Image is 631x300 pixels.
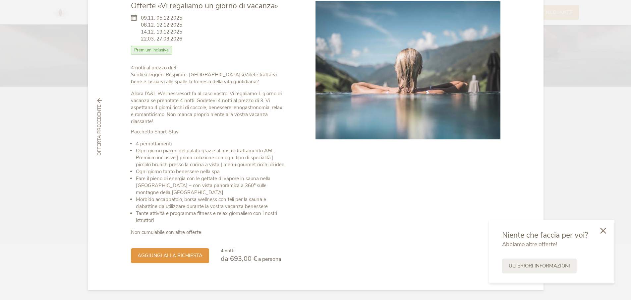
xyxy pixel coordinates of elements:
[136,168,286,175] li: Ogni giorno tanto benessere nella spa
[502,241,557,248] span: Abbiamo altre offerte!
[131,90,286,125] p: Allora l’A&L Wellnessresort fa al caso vostro. Vi regaliamo 1 giorno di vacanza se prenotate 4 no...
[136,147,286,168] li: Ogni giorno piaceri del palato grazie al nostro trattamento A&L Premium inclusive | prima colazio...
[136,210,286,224] li: Tante attività e programma fitness e relax giornaliero con i nostri istruttori
[131,128,179,135] strong: Pacchetto Short-Stay
[131,64,176,71] strong: 4 notti al prezzo di 3
[315,1,500,139] img: Offerte «Vi regaliamo un giorno di vacanza»
[141,15,182,42] span: 09.11.-05.12.2025 08.12.-12.12.2025 14.12.-19.12.2025 22.03.-27.03.2026
[131,46,173,54] span: Premium Inclusive
[136,140,286,147] li: 4 pernottamenti
[136,196,286,210] li: Morbido accappatoio, borsa wellness con teli per la sauna e ciabattine da utilizzare durante la v...
[131,229,202,236] strong: Non cumulabile con altre offerte.
[509,262,570,269] span: Ulteriori informazioni
[502,259,577,273] a: Ulteriori informazioni
[131,1,278,11] span: Offerte «Vi regaliamo un giorno di vacanza»
[131,64,286,85] p: Sentirsi leggeri. Respirare. [GEOGRAPHIC_DATA]si.
[131,71,277,85] strong: Volete trattarvi bene e lasciarvi alle spalle la frenesia della vita quotidiana?
[136,175,286,196] li: Fare il pieno di energia con le gettate di vapore in sauna nella [GEOGRAPHIC_DATA] – con vista pa...
[502,230,588,240] span: Niente che faccia per voi?
[96,105,103,156] span: Offerta precedente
